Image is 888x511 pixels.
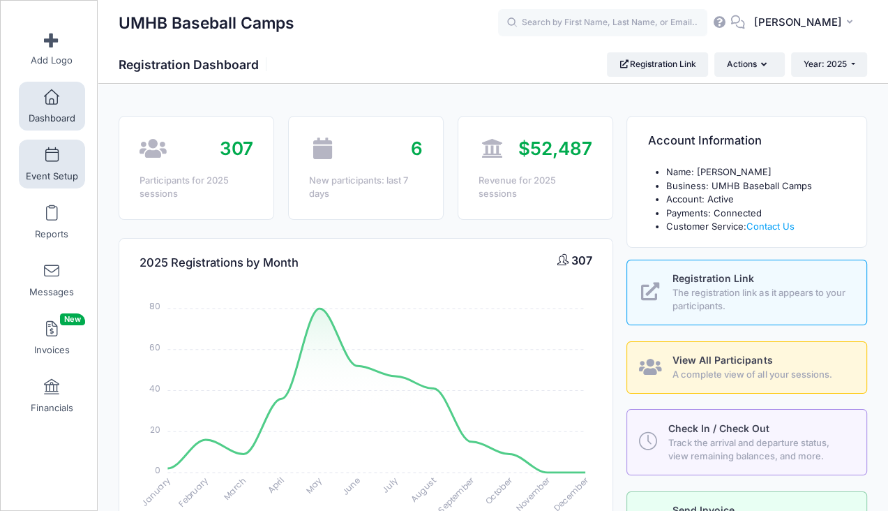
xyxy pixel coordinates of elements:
[26,170,78,182] span: Event Setup
[150,341,161,353] tspan: 60
[29,286,74,298] span: Messages
[607,52,708,76] a: Registration Link
[19,371,85,420] a: Financials
[666,165,846,179] li: Name: [PERSON_NAME]
[140,174,253,201] div: Participants for 2025 sessions
[19,82,85,131] a: Dashboard
[139,474,173,508] tspan: January
[151,423,161,435] tspan: 20
[804,59,847,69] span: Year: 2025
[518,138,592,159] span: $52,487
[19,140,85,188] a: Event Setup
[19,24,85,73] a: Add Logo
[150,300,161,312] tspan: 80
[265,474,286,495] tspan: April
[140,243,299,283] h4: 2025 Registrations by Month
[648,121,762,161] h4: Account Information
[411,138,423,159] span: 6
[31,54,73,66] span: Add Logo
[672,354,772,366] span: View All Participants
[571,253,592,267] span: 307
[746,221,795,232] a: Contact Us
[745,7,867,39] button: [PERSON_NAME]
[176,474,211,508] tspan: February
[626,409,867,475] a: Check In / Check Out Track the arrival and departure status, view remaining balances, and more.
[29,112,75,124] span: Dashboard
[754,15,842,30] span: [PERSON_NAME]
[19,256,85,304] a: Messages
[119,7,294,39] h1: UMHB Baseball Camps
[309,174,423,201] div: New participants: last 7 days
[339,474,362,497] tspan: June
[666,179,846,193] li: Business: UMHB Baseball Camps
[791,52,867,76] button: Year: 2025
[221,474,249,502] tspan: March
[19,198,85,246] a: Reports
[119,57,271,72] h1: Registration Dashboard
[156,464,161,476] tspan: 0
[498,9,707,37] input: Search by First Name, Last Name, or Email...
[672,286,850,313] span: The registration link as it appears to your participants.
[666,193,846,207] li: Account: Active
[19,313,85,362] a: InvoicesNew
[714,52,784,76] button: Actions
[31,402,73,414] span: Financials
[672,272,754,284] span: Registration Link
[220,138,253,159] span: 307
[668,422,769,434] span: Check In / Check Out
[303,474,324,495] tspan: May
[150,382,161,394] tspan: 40
[482,474,515,507] tspan: October
[60,313,85,325] span: New
[668,436,850,464] span: Track the arrival and departure status, view remaining balances, and more.
[626,260,867,325] a: Registration Link The registration link as it appears to your participants.
[379,474,400,495] tspan: July
[666,220,846,234] li: Customer Service:
[626,341,867,394] a: View All Participants A complete view of all your sessions.
[479,174,592,201] div: Revenue for 2025 sessions
[672,368,850,382] span: A complete view of all your sessions.
[408,474,438,504] tspan: August
[666,207,846,221] li: Payments: Connected
[35,228,68,240] span: Reports
[34,344,70,356] span: Invoices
